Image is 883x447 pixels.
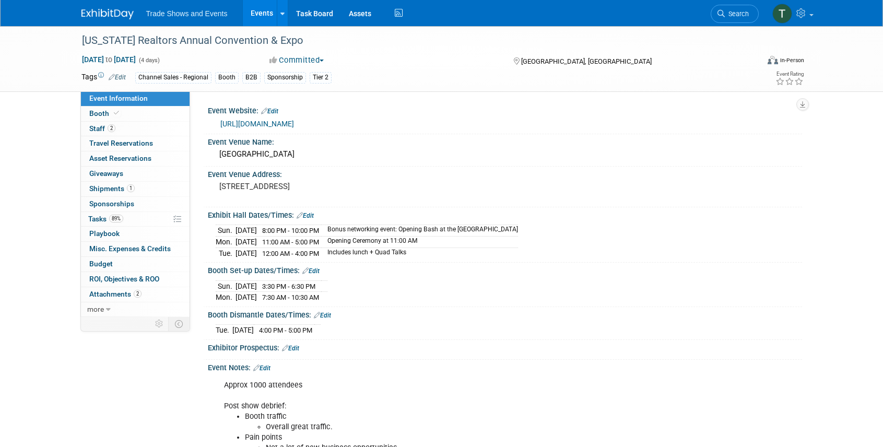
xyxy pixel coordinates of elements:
[89,109,121,117] span: Booth
[208,307,802,321] div: Booth Dismantle Dates/Times:
[220,120,294,128] a: [URL][DOMAIN_NAME]
[302,267,320,275] a: Edit
[81,197,190,211] a: Sponsorships
[89,244,171,253] span: Misc. Expenses & Credits
[109,215,123,222] span: 89%
[215,72,239,83] div: Booth
[89,229,120,238] span: Playbook
[134,290,142,298] span: 2
[321,237,518,248] td: Opening Ceremony at 11:00 AM
[208,340,802,354] div: Exhibitor Prospectus:
[264,72,306,83] div: Sponsorship
[81,287,190,302] a: Attachments2
[262,227,319,234] span: 8:00 PM - 10:00 PM
[78,31,743,50] div: [US_STATE] Realtors Annual Convention & Expo
[772,4,792,23] img: Tiff Wagner
[89,139,153,147] span: Travel Reservations
[81,227,190,241] a: Playbook
[81,107,190,121] a: Booth
[138,57,160,64] span: (4 days)
[81,272,190,287] a: ROI, Objectives & ROO
[87,305,104,313] span: more
[81,257,190,272] a: Budget
[81,122,190,136] a: Staff2
[81,151,190,166] a: Asset Reservations
[236,248,257,258] td: [DATE]
[310,72,332,83] div: Tier 2
[81,167,190,181] a: Giveaways
[297,212,314,219] a: Edit
[725,10,749,18] span: Search
[266,422,681,432] li: Overall great traffic.
[88,215,123,223] span: Tasks
[259,326,312,334] span: 4:00 PM - 5:00 PM
[282,345,299,352] a: Edit
[81,242,190,256] a: Misc. Expenses & Credits
[236,280,257,292] td: [DATE]
[216,225,236,237] td: Sun.
[208,103,802,116] div: Event Website:
[89,290,142,298] span: Attachments
[135,72,211,83] div: Channel Sales - Regional
[262,238,319,246] span: 11:00 AM - 5:00 PM
[216,146,794,162] div: [GEOGRAPHIC_DATA]
[262,293,319,301] span: 7:30 AM - 10:30 AM
[775,72,804,77] div: Event Rating
[89,94,148,102] span: Event Information
[168,317,190,331] td: Toggle Event Tabs
[89,275,159,283] span: ROI, Objectives & ROO
[150,317,169,331] td: Personalize Event Tab Strip
[266,55,328,66] button: Committed
[146,9,228,18] span: Trade Shows and Events
[216,237,236,248] td: Mon.
[127,184,135,192] span: 1
[89,124,115,133] span: Staff
[109,74,126,81] a: Edit
[245,411,681,432] li: Booth traffic
[81,182,190,196] a: Shipments1
[314,312,331,319] a: Edit
[711,5,759,23] a: Search
[261,108,278,115] a: Edit
[216,292,236,303] td: Mon.
[768,56,778,64] img: Format-Inperson.png
[321,225,518,237] td: Bonus networking event: Opening Bash at the [GEOGRAPHIC_DATA]
[81,72,126,84] td: Tags
[697,54,805,70] div: Event Format
[236,237,257,248] td: [DATE]
[242,72,261,83] div: B2B
[262,283,315,290] span: 3:30 PM - 6:30 PM
[208,134,802,147] div: Event Venue Name:
[89,184,135,193] span: Shipments
[89,260,113,268] span: Budget
[219,182,444,191] pre: [STREET_ADDRESS]
[236,225,257,237] td: [DATE]
[208,263,802,276] div: Booth Set-up Dates/Times:
[208,167,802,180] div: Event Venue Address:
[81,212,190,227] a: Tasks89%
[89,169,123,178] span: Giveaways
[81,9,134,19] img: ExhibitDay
[780,56,804,64] div: In-Person
[216,280,236,292] td: Sun.
[236,292,257,303] td: [DATE]
[521,57,652,65] span: [GEOGRAPHIC_DATA], [GEOGRAPHIC_DATA]
[216,248,236,258] td: Tue.
[81,55,136,64] span: [DATE] [DATE]
[89,199,134,208] span: Sponsorships
[104,55,114,64] span: to
[208,360,802,373] div: Event Notes:
[114,110,119,116] i: Booth reservation complete
[253,364,270,372] a: Edit
[81,136,190,151] a: Travel Reservations
[321,248,518,258] td: Includes lunch + Quad Talks
[232,325,254,336] td: [DATE]
[216,325,232,336] td: Tue.
[208,207,802,221] div: Exhibit Hall Dates/Times:
[81,91,190,106] a: Event Information
[262,250,319,257] span: 12:00 AM - 4:00 PM
[89,154,151,162] span: Asset Reservations
[81,302,190,317] a: more
[108,124,115,132] span: 2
